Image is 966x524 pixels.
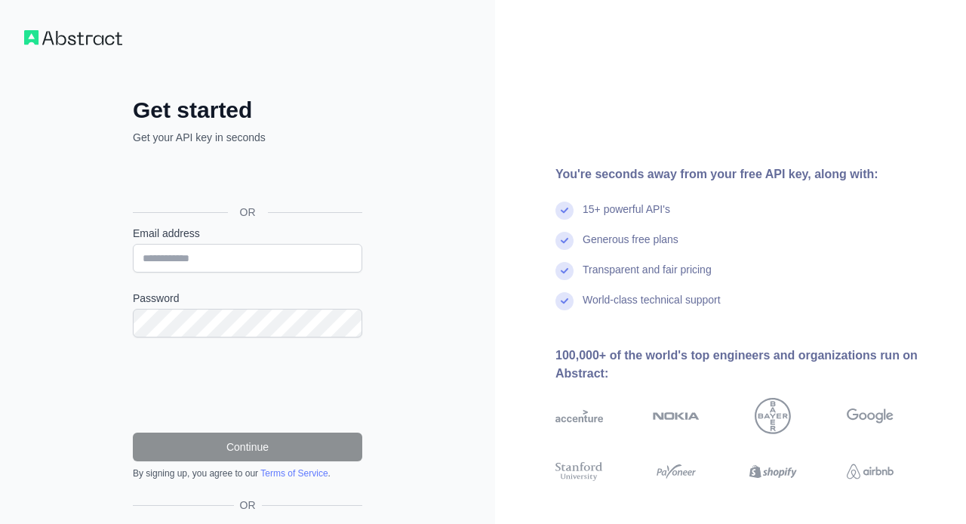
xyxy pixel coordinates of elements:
[228,205,268,220] span: OR
[555,262,574,280] img: check mark
[555,460,603,483] img: stanford university
[755,398,791,434] img: bayer
[133,226,362,241] label: Email address
[653,460,700,483] img: payoneer
[583,202,670,232] div: 15+ powerful API's
[555,347,942,383] div: 100,000+ of the world's top engineers and organizations run on Abstract:
[583,232,678,262] div: Generous free plans
[133,356,362,415] iframe: reCAPTCHA
[555,398,603,434] img: accenture
[133,130,362,145] p: Get your API key in seconds
[133,97,362,124] h2: Get started
[234,498,262,513] span: OR
[555,202,574,220] img: check mark
[847,398,894,434] img: google
[133,291,362,306] label: Password
[555,165,942,183] div: You're seconds away from your free API key, along with:
[133,467,362,479] div: By signing up, you agree to our .
[749,460,797,483] img: shopify
[125,162,367,195] iframe: Botón Iniciar sesión con Google
[24,30,122,45] img: Workflow
[555,232,574,250] img: check mark
[653,398,700,434] img: nokia
[583,292,721,322] div: World-class technical support
[847,460,894,483] img: airbnb
[133,162,359,195] div: Iniciar sesión con Google. Se abre en una nueva pestaña.
[133,433,362,461] button: Continue
[260,468,328,479] a: Terms of Service
[583,262,712,292] div: Transparent and fair pricing
[555,292,574,310] img: check mark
